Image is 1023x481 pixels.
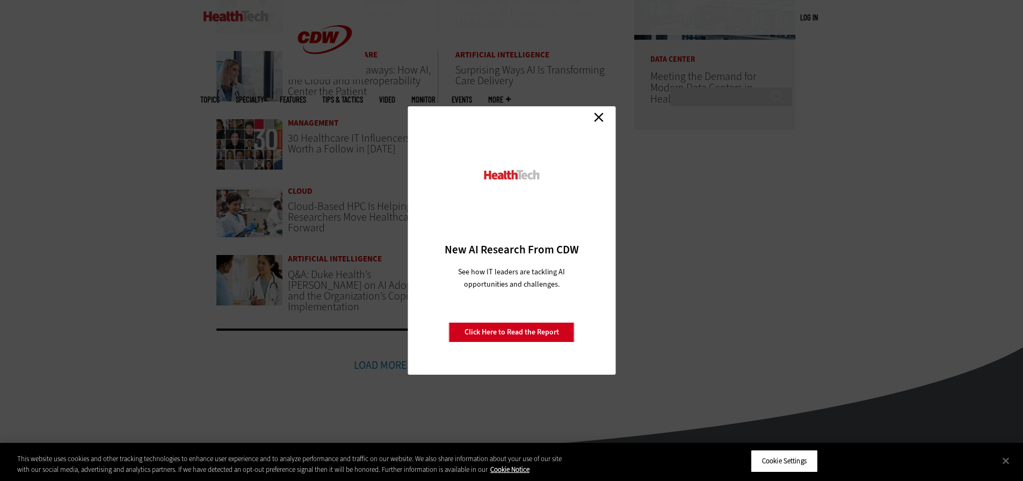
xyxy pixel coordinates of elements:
[751,450,818,472] button: Cookie Settings
[482,169,541,180] img: HealthTech_0.png
[591,109,607,125] a: Close
[426,242,597,257] h3: New AI Research From CDW
[445,266,578,290] p: See how IT leaders are tackling AI opportunities and challenges.
[490,465,529,474] a: More information about your privacy
[994,449,1018,472] button: Close
[17,454,563,475] div: This website uses cookies and other tracking technologies to enhance user experience and to analy...
[449,322,575,342] a: Click Here to Read the Report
